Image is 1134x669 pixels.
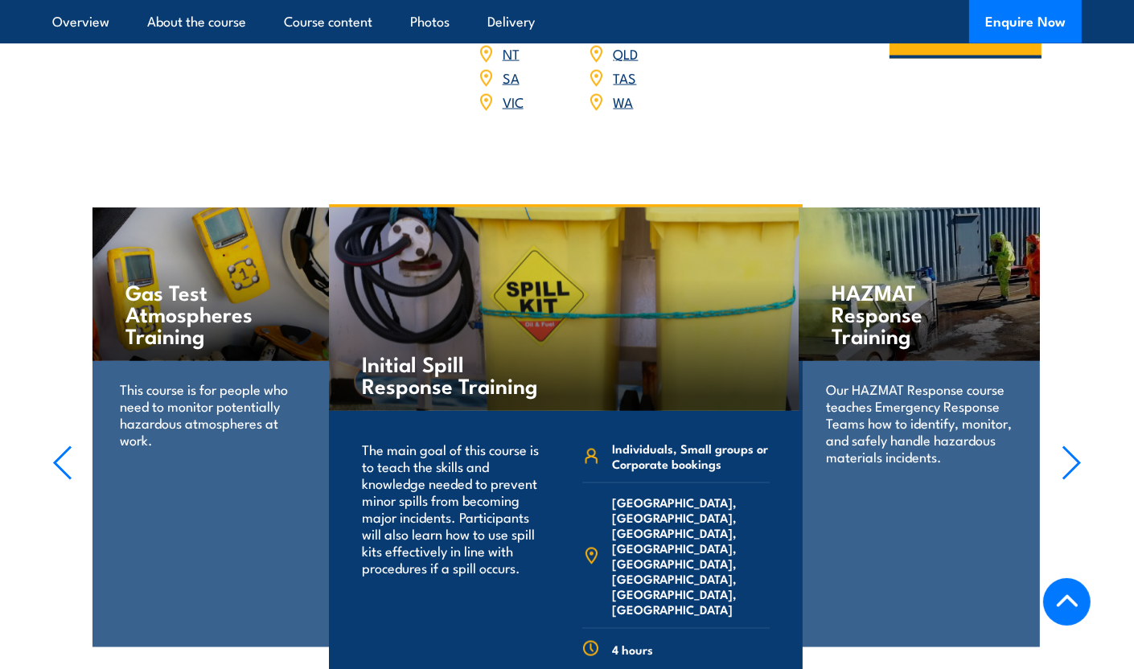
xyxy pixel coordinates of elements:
[120,380,306,448] p: This course is for people who need to monitor potentially hazardous atmospheres at work.
[503,92,524,111] a: VIC
[503,68,520,87] a: SA
[826,380,1012,465] p: Our HAZMAT Response course teaches Emergency Response Teams how to identify, monitor, and safely ...
[362,441,549,576] p: The main goal of this course is to teach the skills and knowledge needed to prevent minor spills ...
[613,43,638,63] a: QLD
[613,68,636,87] a: TAS
[612,495,770,617] span: [GEOGRAPHIC_DATA], [GEOGRAPHIC_DATA], [GEOGRAPHIC_DATA], [GEOGRAPHIC_DATA], [GEOGRAPHIC_DATA], [G...
[125,281,300,346] h4: Gas Test Atmospheres Training
[362,352,551,396] h4: Initial Spill Response Training
[832,281,1006,346] h4: HAZMAT Response Training
[612,642,653,657] span: 4 hours
[503,43,520,63] a: NT
[612,441,770,471] span: Individuals, Small groups or Corporate bookings
[613,92,633,111] a: WA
